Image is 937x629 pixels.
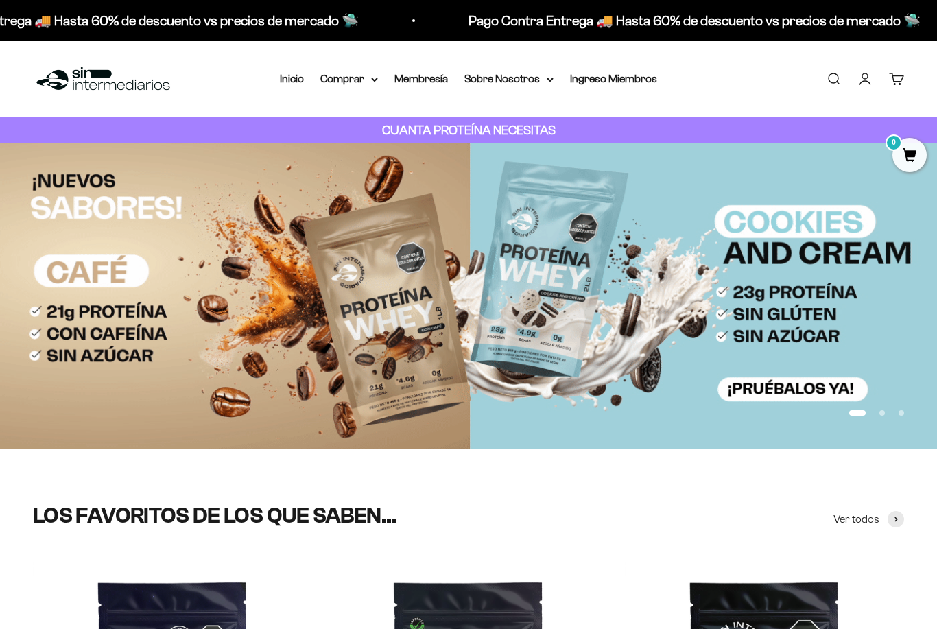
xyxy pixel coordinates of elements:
split-lines: LOS FAVORITOS DE LOS QUE SABEN... [33,503,396,527]
summary: Sobre Nosotros [464,70,554,88]
a: 0 [892,149,927,164]
a: Inicio [280,73,304,84]
summary: Comprar [320,70,378,88]
a: Ver todos [833,510,904,528]
p: Pago Contra Entrega 🚚 Hasta 60% de descuento vs precios de mercado 🛸 [458,10,910,32]
strong: CUANTA PROTEÍNA NECESITAS [382,123,556,137]
a: Membresía [394,73,448,84]
a: Ingreso Miembros [570,73,657,84]
mark: 0 [886,134,902,151]
span: Ver todos [833,510,879,528]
